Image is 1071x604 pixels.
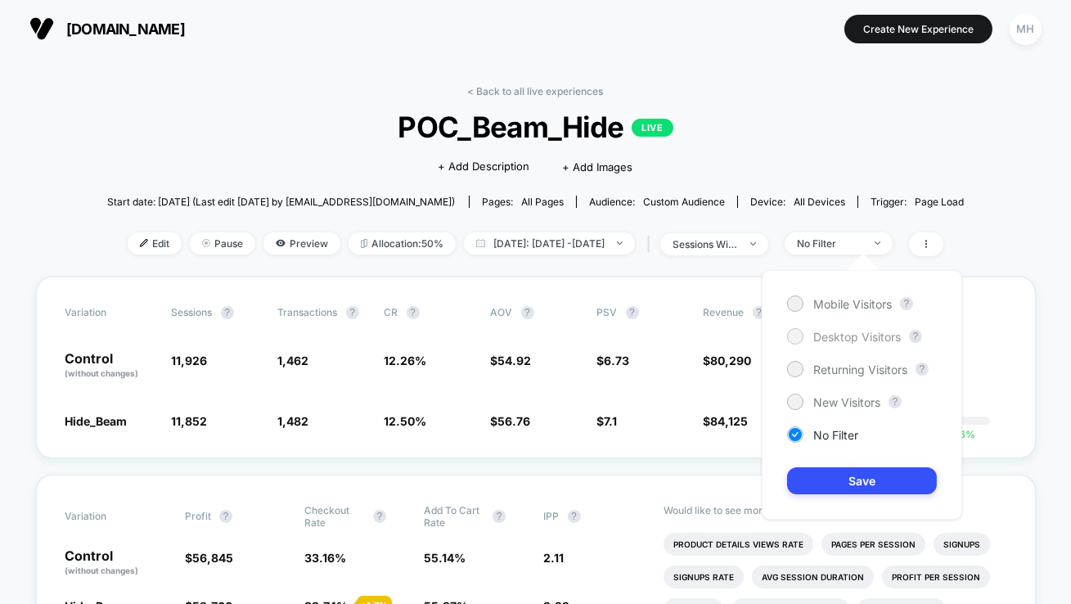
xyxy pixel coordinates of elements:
[916,363,929,376] button: ?
[185,510,211,522] span: Profit
[385,306,398,318] span: CR
[172,414,208,428] span: 11,852
[482,196,564,208] div: Pages:
[65,504,155,529] span: Variation
[813,363,907,376] span: Returning Visitors
[704,414,749,428] span: $
[875,241,880,245] img: end
[521,196,564,208] span: all pages
[65,368,139,378] span: (without changes)
[934,533,990,556] li: Signups
[65,352,155,380] p: Control
[521,306,534,319] button: ?
[704,306,745,318] span: Revenue
[664,566,744,588] li: Signups Rate
[464,232,635,255] span: [DATE]: [DATE] - [DATE]
[140,239,148,247] img: edit
[794,196,845,208] span: all devices
[1010,13,1042,45] div: MH
[563,160,633,174] span: + Add Images
[385,354,427,367] span: 12.26 %
[568,510,581,523] button: ?
[424,504,484,529] span: Add To Cart Rate
[221,306,234,319] button: ?
[361,239,367,248] img: rebalance
[882,566,990,588] li: Profit Per Session
[65,566,139,575] span: (without changes)
[373,510,386,523] button: ?
[190,232,255,255] span: Pause
[597,354,630,367] span: $
[65,414,128,428] span: Hide_Beam
[752,566,874,588] li: Avg Session Duration
[711,414,749,428] span: 84,125
[385,414,427,428] span: 12.50 %
[673,238,738,250] div: sessions with impression
[493,510,506,523] button: ?
[597,306,618,318] span: PSV
[605,354,630,367] span: 6.73
[605,414,618,428] span: 7.1
[172,306,213,318] span: Sessions
[65,549,169,577] p: Control
[632,119,673,137] p: LIVE
[278,354,309,367] span: 1,462
[128,232,182,255] span: Edit
[424,551,466,565] span: 55.14 %
[172,354,208,367] span: 11,926
[787,467,937,494] button: Save
[813,330,901,344] span: Desktop Visitors
[797,237,862,250] div: No Filter
[219,510,232,523] button: ?
[597,414,618,428] span: $
[349,232,456,255] span: Allocation: 50%
[278,414,309,428] span: 1,482
[407,306,420,319] button: ?
[491,414,531,428] span: $
[439,159,530,175] span: + Add Description
[498,414,531,428] span: 56.76
[346,306,359,319] button: ?
[150,110,921,144] span: POC_Beam_Hide
[664,504,1006,516] p: Would like to see more reports?
[278,306,338,318] span: Transactions
[66,20,185,38] span: [DOMAIN_NAME]
[491,306,513,318] span: AOV
[626,306,639,319] button: ?
[491,354,532,367] span: $
[737,196,857,208] span: Device:
[304,551,346,565] span: 33.16 %
[544,510,560,522] span: IPP
[643,196,725,208] span: Custom Audience
[821,533,925,556] li: Pages Per Session
[643,232,660,256] span: |
[900,297,913,310] button: ?
[711,354,752,367] span: 80,290
[498,354,532,367] span: 54.92
[185,551,233,565] span: $
[202,239,210,247] img: end
[544,551,565,565] span: 2.11
[304,504,365,529] span: Checkout Rate
[1005,12,1046,46] button: MH
[813,395,880,409] span: New Visitors
[704,354,752,367] span: $
[871,196,964,208] div: Trigger:
[909,330,922,343] button: ?
[468,85,604,97] a: < Back to all live experiences
[664,533,813,556] li: Product Details Views Rate
[844,15,992,43] button: Create New Experience
[476,239,485,247] img: calendar
[813,297,892,311] span: Mobile Visitors
[29,16,54,41] img: Visually logo
[750,242,756,246] img: end
[263,232,340,255] span: Preview
[813,428,858,442] span: No Filter
[889,395,902,408] button: ?
[192,551,233,565] span: 56,845
[915,196,964,208] span: Page Load
[65,306,155,319] span: Variation
[589,196,725,208] div: Audience:
[617,241,623,245] img: end
[25,16,190,42] button: [DOMAIN_NAME]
